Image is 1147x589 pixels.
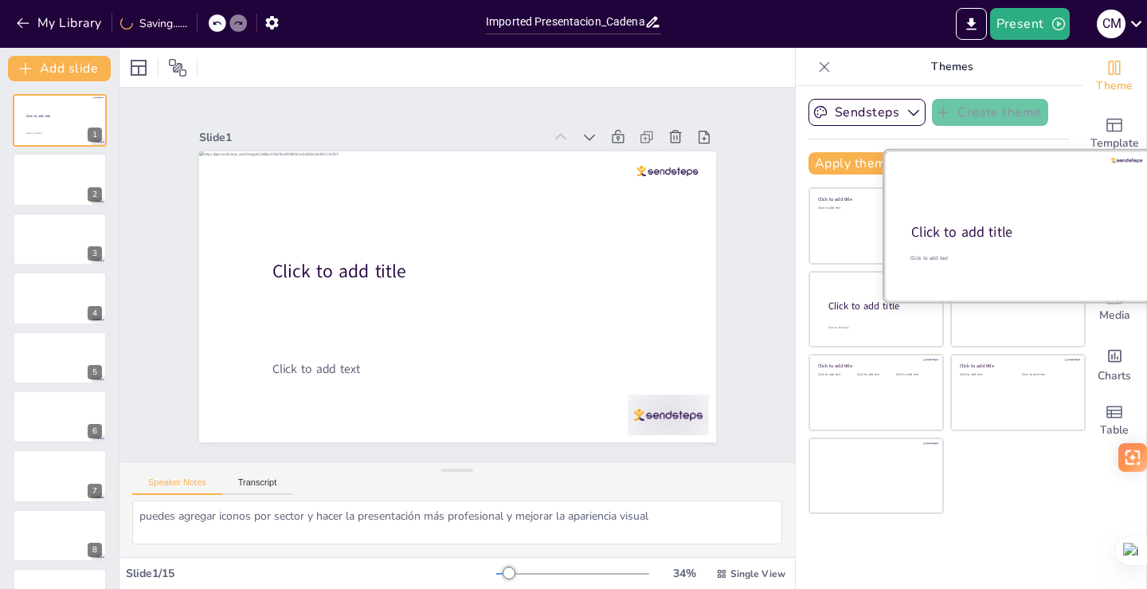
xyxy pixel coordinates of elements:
[818,196,932,202] div: Click to add title
[13,94,107,147] div: 1
[808,99,926,126] button: Sendsteps
[911,223,1122,242] div: Click to add title
[88,128,102,142] div: 1
[13,153,107,206] div: 2
[828,326,929,330] div: Click to add body
[1098,367,1131,385] span: Charts
[910,254,1123,261] div: Click to add text
[13,272,107,324] div: 4
[1082,392,1146,450] div: Add a table
[1082,277,1146,335] div: Add images, graphics, shapes or video
[932,99,1048,126] button: Create theme
[730,567,785,580] span: Single View
[88,306,102,320] div: 4
[222,477,293,495] button: Transcript
[26,132,42,135] span: Click to add text
[120,16,187,31] div: Saving......
[960,373,1010,377] div: Click to add text
[126,566,496,581] div: Slide 1 / 15
[1097,10,1125,38] div: C M
[88,246,102,261] div: 3
[199,130,544,145] div: Slide 1
[8,56,111,81] button: Add slide
[960,363,1074,369] div: Click to add title
[26,114,51,119] span: Click to add title
[12,10,108,36] button: My Library
[818,363,932,369] div: Click to add title
[13,450,107,502] div: 7
[818,206,932,210] div: Click to add text
[837,48,1067,86] p: Themes
[665,566,703,581] div: 34 %
[1100,422,1129,439] span: Table
[88,424,102,438] div: 6
[828,300,930,313] div: Click to add title
[956,8,987,40] button: Export to PowerPoint
[13,332,107,384] div: 5
[1082,105,1146,163] div: Add ready made slides
[88,543,102,557] div: 8
[88,365,102,379] div: 5
[808,152,975,175] button: Apply theme to all slides
[13,391,107,443] div: 6
[88,484,102,498] div: 7
[272,259,405,284] span: Click to add title
[1090,135,1139,152] span: Template
[1097,8,1125,40] button: C M
[168,58,187,77] span: Position
[272,360,359,377] span: Click to add text
[126,55,151,80] div: Layout
[1099,307,1130,324] span: Media
[1022,373,1072,377] div: Click to add text
[896,373,932,377] div: Click to add text
[818,373,854,377] div: Click to add text
[1082,335,1146,392] div: Add charts and graphs
[990,8,1070,40] button: Present
[13,509,107,562] div: 8
[1096,77,1133,95] span: Theme
[486,10,644,33] input: Insert title
[13,213,107,265] div: 3
[88,187,102,202] div: 2
[857,373,893,377] div: Click to add text
[1082,48,1146,105] div: Change the overall theme
[132,501,782,544] textarea: puedes agregar iconos por sector y hacer la presentación más profesional y mejorar la apariencia ...
[132,477,222,495] button: Speaker Notes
